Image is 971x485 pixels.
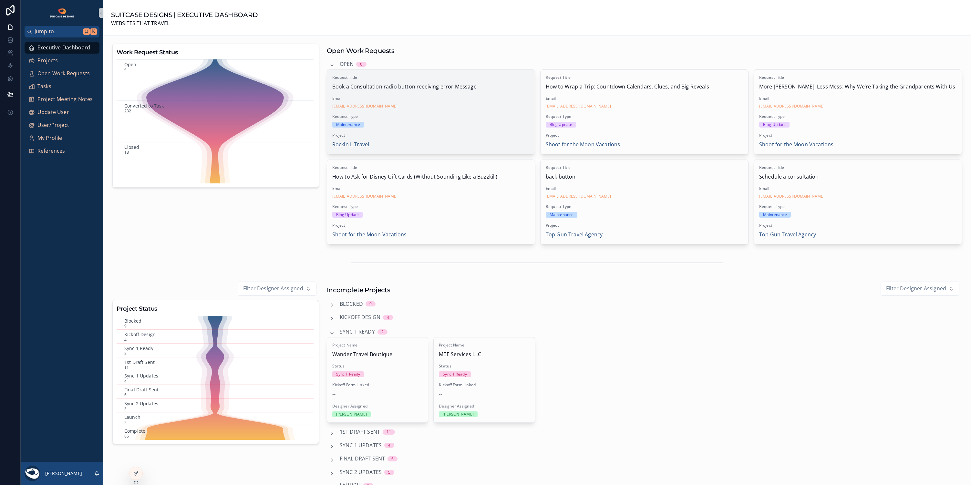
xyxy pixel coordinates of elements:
[124,378,127,384] text: 4
[759,231,816,239] a: Top Gun Travel Agency
[546,231,603,239] a: Top Gun Travel Agency
[387,429,391,435] div: 11
[332,382,423,387] span: Kickoff Form Linked
[124,433,129,439] text: 86
[124,392,127,397] text: 6
[124,351,127,356] text: 2
[546,194,611,199] a: [EMAIL_ADDRESS][DOMAIN_NAME]
[25,94,99,105] a: Project Meeting Notes
[117,304,315,313] h3: Project Status
[124,345,154,351] text: Sync 1 Ready
[546,204,743,209] span: Request Type
[332,114,530,119] span: Request Type
[759,114,956,119] span: Request Type
[124,365,129,370] text: 11
[124,102,164,108] text: Converted to Task
[759,75,956,80] span: Request Title
[25,68,99,79] a: Open Work Requests
[391,456,394,461] div: 6
[439,343,530,348] span: Project Name
[332,173,530,181] span: How to Ask for Disney Gift Cards (Without Sounding Like a Buzzkill)
[124,414,140,420] text: Launch
[124,323,127,329] text: 9
[546,173,743,181] span: back button
[540,160,749,244] a: Request Titleback buttonEmail[EMAIL_ADDRESS][DOMAIN_NAME]Request TypeMaintenanceProjectTop Gun Tr...
[546,114,743,119] span: Request Type
[35,27,81,36] span: Jump to...
[332,83,530,91] span: Book a Consultation radio button receiving error Message
[25,119,99,131] a: User/Project
[336,212,359,218] div: Blog Update
[332,390,336,398] span: --
[439,390,442,398] span: --
[881,282,959,296] button: Select Button
[111,10,258,19] h1: SUITCASE DESIGNS | EXECUTIVE DASHBOARD
[332,96,530,101] span: Email
[550,212,573,218] div: Maintenance
[443,371,467,377] div: Sync 1 Ready
[439,364,530,369] span: Status
[340,441,382,450] span: Sync 1 Updates
[759,140,833,149] span: Shoot for the Moon Vacations
[91,29,96,34] span: K
[124,373,158,379] text: Sync 1 Updates
[25,145,99,157] a: References
[759,194,824,199] a: [EMAIL_ADDRESS][DOMAIN_NAME]
[124,406,127,411] text: 5
[37,147,65,155] span: References
[336,122,360,128] div: Maintenance
[37,95,93,104] span: Project Meeting Notes
[340,428,380,436] span: 1st Draft Sent
[546,140,620,149] span: Shoot for the Moon Vacations
[332,404,423,409] span: Designer Assigned
[546,96,743,101] span: Email
[332,165,530,170] span: Request Title
[886,284,946,293] span: Filter Designer Assigned
[546,83,743,91] span: How to Wrap a Trip: Countdown Calendars, Clues, and Big Reveals
[124,331,156,337] text: Kickoff Design
[332,231,407,239] a: Shoot for the Moon Vacations
[332,75,530,80] span: Request Title
[759,165,956,170] span: Request Title
[340,313,380,322] span: Kickoff Design
[327,160,535,244] a: Request TitleHow to Ask for Disney Gift Cards (Without Sounding Like a Buzzkill)Email[EMAIL_ADDRE...
[759,96,956,101] span: Email
[439,404,530,409] span: Designer Assigned
[340,60,354,68] span: Open
[332,194,398,199] a: [EMAIL_ADDRESS][DOMAIN_NAME]
[124,61,137,67] text: Open
[25,26,99,37] button: Jump to...K
[124,150,129,155] text: 18
[327,285,390,294] h1: Incomplete Projects
[327,69,535,154] a: Request TitleBook a Consultation radio button receiving error MessageEmail[EMAIL_ADDRESS][DOMAIN_...
[37,121,69,129] span: User/Project
[332,364,423,369] span: Status
[37,82,51,91] span: Tasks
[546,165,743,170] span: Request Title
[759,173,956,181] span: Schedule a consultation
[387,315,389,320] div: 4
[124,317,141,324] text: Blocked
[117,48,315,57] h3: Work Request Status
[546,104,611,109] a: [EMAIL_ADDRESS][DOMAIN_NAME]
[332,343,423,348] span: Project Name
[25,107,99,118] a: Update User
[45,470,82,477] p: [PERSON_NAME]
[754,69,962,154] a: Request TitleMore [PERSON_NAME], Less Mess: Why We’re Taking the Grandparents With UsEmail[EMAIL_...
[759,104,824,109] a: [EMAIL_ADDRESS][DOMAIN_NAME]
[546,223,743,228] span: Project
[124,400,158,406] text: Sync 2 Updates
[546,186,743,191] span: Email
[124,67,127,72] text: 6
[332,140,369,149] a: Rockin L Travel
[111,19,258,28] span: WEBSITES THAT TRAVEL
[360,62,362,67] div: 6
[336,411,367,417] div: [PERSON_NAME]
[332,104,398,109] a: [EMAIL_ADDRESS][DOMAIN_NAME]
[124,428,145,434] text: Complete
[25,132,99,144] a: My Profile
[388,470,390,475] div: 5
[124,387,159,393] text: Final Draft Sent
